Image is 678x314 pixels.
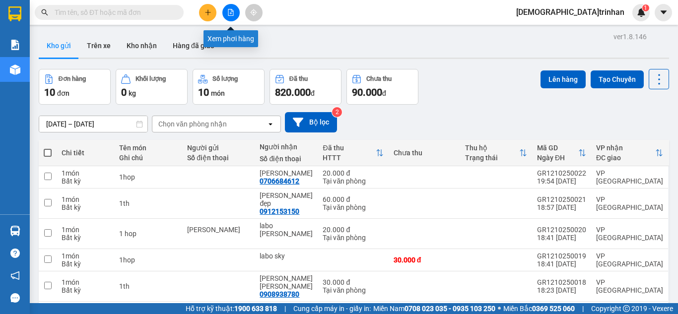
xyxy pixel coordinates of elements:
th: Toggle SortBy [460,140,532,166]
strong: 0708 023 035 - 0935 103 250 [405,305,495,313]
div: 1 món [62,195,109,203]
button: caret-down [655,4,672,21]
div: 18:41 [DATE] [537,260,586,268]
div: 1th [119,282,177,290]
div: labo lê khải [260,222,313,238]
div: Số điện thoại [187,154,250,162]
img: solution-icon [10,40,20,50]
button: Hàng đã giao [165,34,222,58]
div: Đã thu [323,144,375,152]
span: notification [10,271,20,280]
span: Hỗ trợ kỹ thuật: [186,303,277,314]
th: Toggle SortBy [318,140,388,166]
div: 18:23 [DATE] [537,286,586,294]
div: 1 hop [119,230,177,238]
th: Toggle SortBy [532,140,591,166]
span: | [582,303,584,314]
span: 0 [121,86,127,98]
div: Chọn văn phòng nhận [158,119,227,129]
div: ver 1.8.146 [613,31,647,42]
span: plus [204,9,211,16]
span: message [10,293,20,303]
span: [DEMOGRAPHIC_DATA]trinhan [508,6,632,18]
div: Tại văn phòng [323,177,383,185]
div: Bất kỳ [62,234,109,242]
button: aim [245,4,263,21]
div: Bất kỳ [62,177,109,185]
img: logo-vxr [8,6,21,21]
span: kg [129,89,136,97]
span: question-circle [10,249,20,258]
div: 0912153150 [260,207,299,215]
div: ngô hồng đẹp [260,191,313,207]
div: GR1210250021 [537,195,586,203]
span: 820.000 [275,86,311,98]
div: Tại văn phòng [323,234,383,242]
div: GR1210250018 [537,278,586,286]
div: khánh hà [260,169,313,177]
div: Chi tiết [62,149,109,157]
div: Chưa thu [394,149,456,157]
span: Miền Nam [373,303,495,314]
div: VP [GEOGRAPHIC_DATA] [596,226,663,242]
div: 1 món [62,278,109,286]
div: 20.000 đ [323,169,383,177]
span: | [284,303,286,314]
span: 10 [198,86,209,98]
button: Khối lượng0kg [116,69,188,105]
button: Kho gửi [39,34,79,58]
div: 60.000 đ [323,195,383,203]
div: thien quang [187,226,250,234]
span: ⚪️ [498,307,501,311]
div: GR1210250019 [537,252,586,260]
button: Đã thu820.000đ [270,69,341,105]
input: Select a date range. [39,116,147,132]
span: món [211,89,225,97]
div: danh rin [260,274,313,290]
div: Số điện thoại [260,155,313,163]
img: icon-new-feature [637,8,646,17]
span: đ [382,89,386,97]
span: 10 [44,86,55,98]
th: Toggle SortBy [591,140,668,166]
span: aim [250,9,257,16]
button: Số lượng10món [193,69,265,105]
button: Đơn hàng10đơn [39,69,111,105]
img: warehouse-icon [10,226,20,236]
div: GR1210250020 [537,226,586,234]
span: file-add [227,9,234,16]
img: warehouse-icon [10,64,20,75]
strong: 0369 525 060 [532,305,575,313]
div: Người gửi [187,144,250,152]
button: Lên hàng [541,70,586,88]
div: Trạng thái [465,154,519,162]
div: 1hop [119,173,177,181]
sup: 1 [642,4,649,11]
div: 30.000 đ [394,256,456,264]
strong: 1900 633 818 [234,305,277,313]
div: Mã GD [537,144,578,152]
div: Người nhận [260,143,313,151]
div: 1th [119,199,177,207]
div: Số lượng [212,75,238,82]
svg: open [267,120,274,128]
div: VP [GEOGRAPHIC_DATA] [596,252,663,268]
div: 19:54 [DATE] [537,177,586,185]
div: Ngày ĐH [537,154,578,162]
button: Trên xe [79,34,119,58]
button: plus [199,4,216,21]
div: Đã thu [289,75,308,82]
div: Ghi chú [119,154,177,162]
div: VP [GEOGRAPHIC_DATA] [596,195,663,211]
div: Thu hộ [465,144,519,152]
div: Tên món [119,144,177,152]
div: Bất kỳ [62,203,109,211]
div: HTTT [323,154,375,162]
div: 18:57 [DATE] [537,203,586,211]
div: 0908938780 [260,290,299,298]
div: Tại văn phòng [323,286,383,294]
sup: 2 [332,107,342,117]
div: 1 món [62,252,109,260]
span: Miền Bắc [503,303,575,314]
div: 0706684612 [260,177,299,185]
